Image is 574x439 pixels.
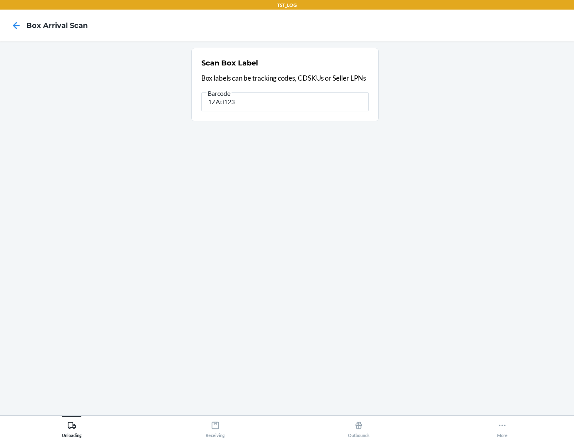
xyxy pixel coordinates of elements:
[143,416,287,438] button: Receiving
[277,2,297,9] p: TST_LOG
[62,418,82,438] div: Unloading
[348,418,370,438] div: Outbounds
[287,416,431,438] button: Outbounds
[201,92,369,111] input: Barcode
[26,20,88,31] h4: Box Arrival Scan
[497,418,507,438] div: More
[201,73,369,83] p: Box labels can be tracking codes, CDSKUs or Seller LPNs
[201,58,258,68] h2: Scan Box Label
[431,416,574,438] button: More
[206,89,232,97] span: Barcode
[206,418,225,438] div: Receiving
